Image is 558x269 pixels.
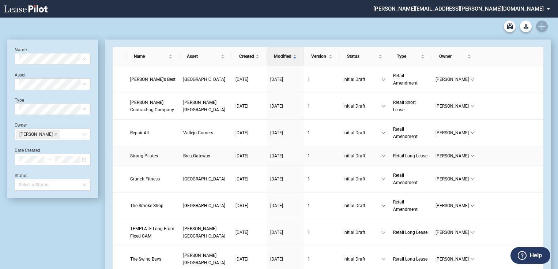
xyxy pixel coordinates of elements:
[54,132,58,136] span: close
[381,131,386,135] span: down
[15,47,27,52] label: Name
[393,172,428,186] a: Retail Amendment
[130,99,176,113] a: [PERSON_NAME] Contracting Company
[270,76,300,83] a: [DATE]
[130,175,176,183] a: Crunch Fitness
[343,102,381,110] span: Initial Draft
[343,129,381,137] span: Initial Draft
[308,176,310,182] span: 1
[235,152,263,160] a: [DATE]
[180,47,232,66] th: Asset
[436,129,470,137] span: [PERSON_NAME]
[270,175,300,183] a: [DATE]
[183,253,225,265] span: Puente Hills Town Center
[187,53,219,60] span: Asset
[470,203,475,208] span: down
[130,255,176,263] a: The Swing Bays
[393,255,428,263] a: Retail Long Lease
[381,77,386,82] span: down
[393,199,418,212] span: Retail Amendment
[183,152,228,160] a: Brea Gateway
[235,229,263,236] a: [DATE]
[308,257,310,262] span: 1
[183,203,225,208] span: San Dimas Plaza
[235,76,263,83] a: [DATE]
[470,177,475,181] span: down
[308,104,310,109] span: 1
[308,76,336,83] a: 1
[393,126,428,140] a: Retail Amendment
[308,230,310,235] span: 1
[130,153,158,158] span: Strong Pilates
[183,77,225,82] span: Ocean View Plaza
[183,225,228,240] a: [PERSON_NAME][GEOGRAPHIC_DATA]
[393,99,428,113] a: Retail Short Lease
[130,77,176,82] span: Philly’s Best
[470,77,475,82] span: down
[308,175,336,183] a: 1
[183,76,228,83] a: [GEOGRAPHIC_DATA]
[270,153,283,158] span: [DATE]
[15,123,27,128] label: Owner
[235,129,263,137] a: [DATE]
[308,77,310,82] span: 1
[308,102,336,110] a: 1
[381,154,386,158] span: down
[381,203,386,208] span: down
[393,257,427,262] span: Retail Long Lease
[235,230,248,235] span: [DATE]
[347,53,377,60] span: Status
[183,100,225,112] span: Puente Hills Town Center
[134,53,167,60] span: Name
[389,47,432,66] th: Type
[274,53,291,60] span: Modified
[270,255,300,263] a: [DATE]
[270,202,300,209] a: [DATE]
[235,130,248,135] span: [DATE]
[381,104,386,108] span: down
[504,20,516,32] a: Archive
[235,102,263,110] a: [DATE]
[47,157,52,162] span: to
[270,152,300,160] a: [DATE]
[393,73,418,86] span: Retail Amendment
[130,129,176,137] a: Repair All
[270,77,283,82] span: [DATE]
[130,130,149,135] span: Repair All
[270,130,283,135] span: [DATE]
[308,202,336,209] a: 1
[510,247,550,264] button: Help
[470,104,475,108] span: down
[270,129,300,137] a: [DATE]
[308,229,336,236] a: 1
[308,203,310,208] span: 1
[183,129,228,137] a: Vallejo Corners
[393,230,427,235] span: Retail Long Lease
[270,229,300,236] a: [DATE]
[393,152,428,160] a: Retail Long Lease
[183,175,228,183] a: [GEOGRAPHIC_DATA]
[183,226,225,239] span: Puente Hills Town Center
[183,130,213,135] span: Vallejo Corners
[343,76,381,83] span: Initial Draft
[235,255,263,263] a: [DATE]
[270,102,300,110] a: [DATE]
[439,53,466,60] span: Owner
[436,202,470,209] span: [PERSON_NAME]
[183,202,228,209] a: [GEOGRAPHIC_DATA]
[343,229,381,236] span: Initial Draft
[19,130,53,138] span: [PERSON_NAME]
[130,257,161,262] span: The Swing Bays
[436,255,470,263] span: [PERSON_NAME]
[232,47,267,66] th: Created
[304,47,340,66] th: Version
[470,131,475,135] span: down
[308,152,336,160] a: 1
[130,225,176,240] a: TEMPLATE Long From Fixed CAM
[340,47,389,66] th: Status
[183,153,210,158] span: Brea Gateway
[470,154,475,158] span: down
[270,104,283,109] span: [DATE]
[381,257,386,261] span: down
[235,257,248,262] span: [DATE]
